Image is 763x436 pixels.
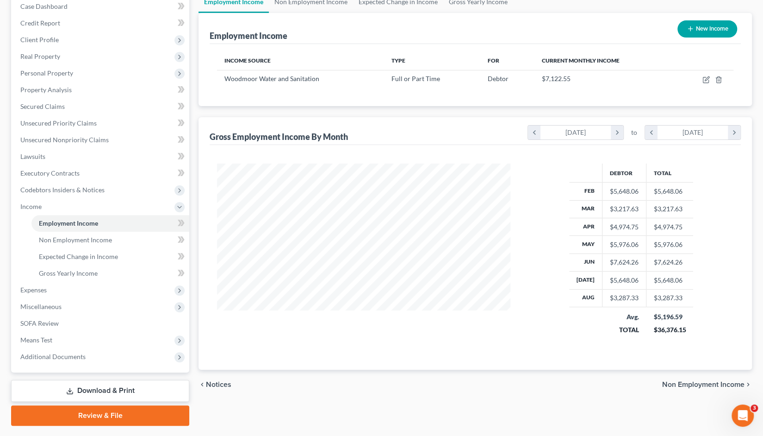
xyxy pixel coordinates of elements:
td: $5,648.06 [646,183,693,200]
a: Review & File [11,405,189,426]
a: Gross Yearly Income [31,265,189,282]
div: Avg. [609,312,639,322]
span: Personal Property [20,69,73,77]
span: Employment Income [39,219,98,227]
span: Case Dashboard [20,2,68,10]
div: $3,287.33 [610,293,639,303]
button: Non Employment Income chevron_right [662,381,752,388]
th: Mar [569,200,602,218]
i: chevron_right [611,126,623,139]
div: $5,648.06 [610,276,639,285]
div: $36,376.15 [653,325,686,335]
td: $3,287.33 [646,289,693,307]
a: Property Analysis [13,82,189,98]
i: chevron_right [744,381,752,388]
iframe: Intercom live chat [732,404,754,427]
span: Type [391,57,405,64]
span: Full or Part Time [391,75,440,82]
span: Executory Contracts [20,169,80,177]
span: Woodmoor Water and Sanitation [224,75,319,82]
th: Apr [569,218,602,235]
span: Notices [206,381,231,388]
div: [DATE] [540,126,611,139]
td: $4,974.75 [646,218,693,235]
div: Employment Income [210,30,287,41]
a: Employment Income [31,215,189,232]
span: 3 [751,404,758,412]
a: Unsecured Priority Claims [13,115,189,132]
td: $7,624.26 [646,253,693,271]
div: $4,974.75 [610,222,639,232]
span: Credit Report [20,19,60,27]
th: Total [646,164,693,182]
span: Income [20,202,42,210]
a: Credit Report [13,15,189,32]
a: Executory Contracts [13,165,189,182]
th: Aug [569,289,602,307]
span: SOFA Review [20,319,59,327]
th: Feb [569,183,602,200]
div: $5,196.59 [653,312,686,322]
th: Debtor [602,164,646,182]
span: Gross Yearly Income [39,269,98,277]
a: SOFA Review [13,315,189,332]
a: Download & Print [11,380,189,402]
span: Lawsuits [20,152,45,160]
i: chevron_left [199,381,206,388]
button: chevron_left Notices [199,381,231,388]
i: chevron_left [645,126,658,139]
span: For [488,57,499,64]
td: $3,217.63 [646,200,693,218]
th: Jun [569,253,602,271]
i: chevron_left [528,126,540,139]
span: Unsecured Nonpriority Claims [20,136,109,144]
span: Real Property [20,52,60,60]
span: Client Profile [20,36,59,44]
span: $7,122.55 [542,75,571,82]
div: $5,976.06 [610,240,639,249]
span: Income Source [224,57,271,64]
span: Additional Documents [20,353,86,360]
span: to [631,128,637,137]
a: Expected Change in Income [31,248,189,265]
td: $5,976.06 [646,236,693,253]
a: Non Employment Income [31,232,189,248]
a: Lawsuits [13,148,189,165]
span: Non Employment Income [39,236,112,244]
a: Unsecured Nonpriority Claims [13,132,189,148]
span: Miscellaneous [20,303,62,310]
div: TOTAL [609,325,639,335]
button: New Income [677,20,737,38]
span: Means Test [20,336,52,344]
span: Unsecured Priority Claims [20,119,97,127]
span: Secured Claims [20,102,65,110]
span: Property Analysis [20,86,72,94]
div: Gross Employment Income By Month [210,131,348,142]
span: Current Monthly Income [542,57,620,64]
a: Secured Claims [13,98,189,115]
i: chevron_right [728,126,740,139]
div: $3,217.63 [610,204,639,214]
td: $5,648.06 [646,272,693,289]
span: Debtor [488,75,509,82]
span: Codebtors Insiders & Notices [20,186,105,194]
th: May [569,236,602,253]
span: Expected Change in Income [39,253,118,260]
span: Non Employment Income [662,381,744,388]
div: $5,648.06 [610,187,639,196]
th: [DATE] [569,272,602,289]
span: Expenses [20,286,47,294]
div: $7,624.26 [610,258,639,267]
div: [DATE] [658,126,728,139]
